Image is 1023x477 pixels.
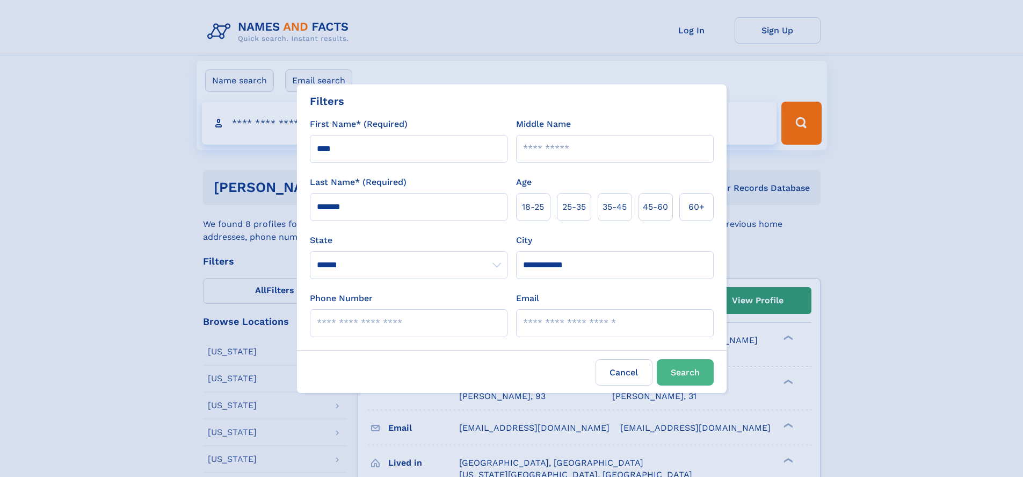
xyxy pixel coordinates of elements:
[603,201,627,213] span: 35‑45
[310,292,373,305] label: Phone Number
[310,93,344,109] div: Filters
[522,201,544,213] span: 18‑25
[310,118,408,131] label: First Name* (Required)
[516,118,571,131] label: Middle Name
[310,234,507,247] label: State
[516,176,532,189] label: Age
[310,176,407,189] label: Last Name* (Required)
[562,201,586,213] span: 25‑35
[657,359,714,386] button: Search
[596,359,652,386] label: Cancel
[643,201,668,213] span: 45‑60
[516,234,532,247] label: City
[688,201,705,213] span: 60+
[516,292,539,305] label: Email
